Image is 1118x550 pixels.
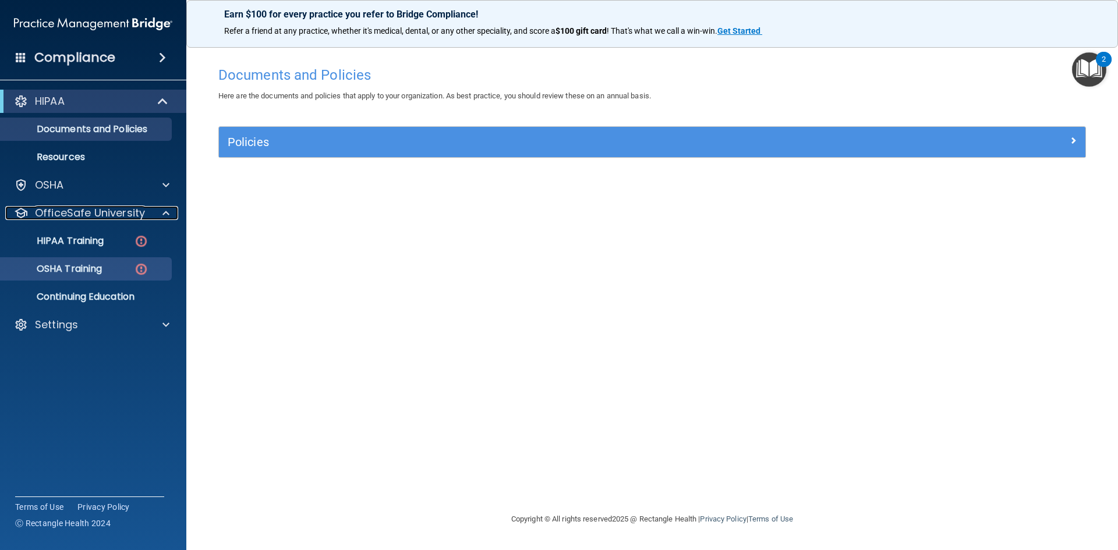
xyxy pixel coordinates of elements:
p: Earn $100 for every practice you refer to Bridge Compliance! [224,9,1080,20]
a: Privacy Policy [77,501,130,513]
h5: Policies [228,136,860,148]
a: Terms of Use [748,514,793,523]
span: Ⓒ Rectangle Health 2024 [15,517,111,529]
span: ! That's what we call a win-win. [607,26,717,36]
p: HIPAA [35,94,65,108]
p: OSHA [35,178,64,192]
a: Policies [228,133,1077,151]
div: Copyright © All rights reserved 2025 @ Rectangle Health | | [440,501,865,538]
a: Privacy Policy [700,514,746,523]
span: Refer a friend at any practice, whether it's medical, dental, or any other speciality, and score a [224,26,556,36]
strong: $100 gift card [556,26,607,36]
p: Resources [8,151,167,163]
p: Documents and Policies [8,123,167,135]
img: danger-circle.6113f641.png [134,234,148,249]
img: danger-circle.6113f641.png [134,262,148,276]
a: OSHA [14,178,169,192]
button: Open Resource Center, 2 new notifications [1072,52,1106,87]
a: Terms of Use [15,501,63,513]
h4: Documents and Policies [218,68,1086,83]
p: OSHA Training [8,263,102,275]
div: 2 [1102,59,1106,74]
a: HIPAA [14,94,169,108]
a: Get Started [717,26,762,36]
p: HIPAA Training [8,235,104,247]
strong: Get Started [717,26,760,36]
p: OfficeSafe University [35,206,145,220]
p: Continuing Education [8,291,167,303]
h4: Compliance [34,49,115,66]
a: OfficeSafe University [14,206,169,220]
p: Settings [35,318,78,332]
span: Here are the documents and policies that apply to your organization. As best practice, you should... [218,91,651,100]
a: Settings [14,318,169,332]
img: PMB logo [14,12,172,36]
